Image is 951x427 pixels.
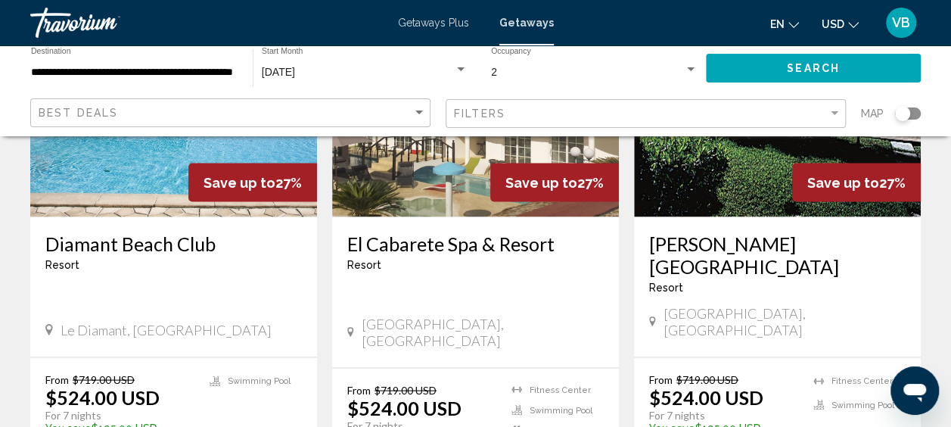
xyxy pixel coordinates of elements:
[530,405,592,415] span: Swimming Pool
[649,408,798,422] p: For 7 nights
[649,281,683,293] span: Resort
[39,107,118,119] span: Best Deals
[649,372,673,385] span: From
[831,400,894,410] span: Swimming Pool
[262,66,295,78] span: [DATE]
[490,163,619,201] div: 27%
[770,13,799,35] button: Change language
[446,98,846,129] button: Filter
[39,107,426,120] mat-select: Sort by
[491,66,497,78] span: 2
[892,15,910,30] span: VB
[45,232,302,254] a: Diamant Beach Club
[861,103,884,124] span: Map
[792,163,921,201] div: 27%
[530,385,591,394] span: Fitness Center
[228,376,291,385] span: Swimming Pool
[362,315,604,348] span: [GEOGRAPHIC_DATA], [GEOGRAPHIC_DATA]
[398,17,469,29] a: Getaways Plus
[61,321,272,338] span: Le Diamant, [GEOGRAPHIC_DATA]
[822,18,844,30] span: USD
[807,174,879,190] span: Save up to
[787,63,840,75] span: Search
[347,396,462,419] p: $524.00 USD
[676,372,738,385] span: $719.00 USD
[347,232,604,254] a: El Cabarete Spa & Resort
[73,372,135,385] span: $719.00 USD
[822,13,859,35] button: Change currency
[45,408,194,422] p: For 7 nights
[45,385,160,408] p: $524.00 USD
[347,258,381,270] span: Resort
[30,8,383,38] a: Travorium
[770,18,785,30] span: en
[347,383,371,396] span: From
[45,372,69,385] span: From
[454,108,505,120] span: Filters
[374,383,437,396] span: $719.00 USD
[664,304,906,338] span: [GEOGRAPHIC_DATA], [GEOGRAPHIC_DATA]
[505,174,577,190] span: Save up to
[890,366,939,415] iframe: Button to launch messaging window
[649,385,763,408] p: $524.00 USD
[204,174,275,190] span: Save up to
[188,163,317,201] div: 27%
[45,258,79,270] span: Resort
[649,232,906,277] a: [PERSON_NAME][GEOGRAPHIC_DATA]
[831,376,893,385] span: Fitness Center
[706,54,921,82] button: Search
[881,7,921,39] button: User Menu
[499,17,554,29] a: Getaways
